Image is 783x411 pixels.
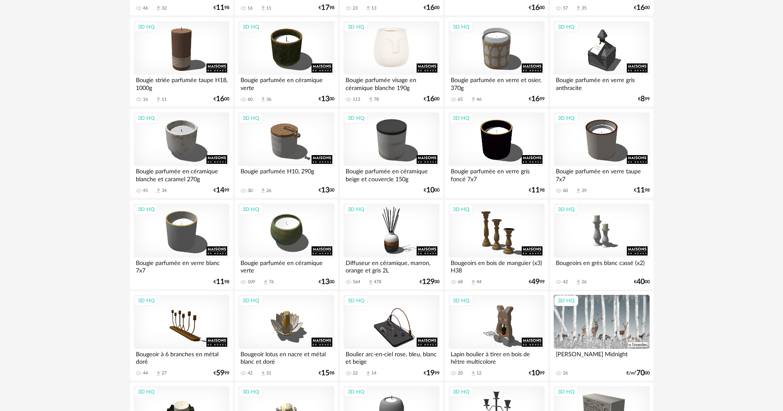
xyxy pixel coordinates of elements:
[626,370,650,376] div: €/m² 00
[368,279,374,285] span: Download icon
[340,200,443,289] a: 3D HQ Diffuseur en céramique, marron, orange et gris 2L 564 Download icon 478 €12900
[424,370,439,376] div: € 99
[449,75,544,91] div: Bougie parfumée en verre et osier, 370g
[340,291,443,381] a: 3D HQ Boulier arc-en-ciel rose, bleu, blanc et beige 22 Download icon 14 €1999
[374,279,381,285] div: 478
[319,187,334,193] div: € 00
[248,370,253,376] div: 42
[260,187,266,194] span: Download icon
[554,295,578,306] div: 3D HQ
[449,113,473,124] div: 3D HQ
[529,370,545,376] div: € 99
[550,17,653,107] a: 3D HQ Bougie parfumée en verre gris anthracite €899
[529,279,545,285] div: € 99
[445,109,548,198] a: 3D HQ Bougie parfumée en verre gris foncé 7x7 €1198
[531,5,540,11] span: 16
[319,96,334,102] div: € 00
[344,113,368,124] div: 3D HQ
[531,96,540,102] span: 16
[531,187,540,193] span: 11
[449,22,473,32] div: 3D HQ
[239,295,263,306] div: 3D HQ
[353,5,358,11] div: 23
[263,279,269,285] span: Download icon
[554,349,649,365] div: [PERSON_NAME] Midnight
[353,97,360,102] div: 113
[344,166,439,182] div: Bougie parfumée en céramique beige et couvercle 150g
[636,187,645,193] span: 11
[214,187,229,193] div: € 99
[344,204,368,215] div: 3D HQ
[636,5,645,11] span: 16
[216,96,224,102] span: 16
[134,22,158,32] div: 3D HQ
[449,349,544,365] div: Lapin boulier à tirer en bois de hêtre multicolore
[424,187,439,193] div: € 00
[266,97,271,102] div: 36
[554,258,649,274] div: Bougeoirs en grès blanc cassé (x2)
[155,5,162,11] span: Download icon
[638,96,650,102] div: € 99
[470,370,476,377] span: Download icon
[582,5,587,11] div: 35
[248,188,253,194] div: 30
[260,370,266,377] span: Download icon
[365,5,371,11] span: Download icon
[214,96,229,102] div: € 00
[134,387,158,397] div: 3D HQ
[238,258,334,274] div: Bougie parfumée en céramique verte
[371,5,376,11] div: 13
[634,187,650,193] div: € 98
[216,279,224,285] span: 11
[134,204,158,215] div: 3D HQ
[426,96,434,102] span: 16
[238,349,334,365] div: Bougeoir lotus en nacre et métal blanc et doré
[449,295,473,306] div: 3D HQ
[458,370,463,376] div: 20
[130,200,233,289] a: 3D HQ Bougie parfumée en verre blanc 7x7 €1198
[214,370,229,376] div: € 99
[269,279,274,285] div: 76
[130,291,233,381] a: 3D HQ Bougeoir à 6 branches en métal doré 44 Download icon 27 €5999
[449,387,473,397] div: 3D HQ
[162,97,167,102] div: 11
[371,370,376,376] div: 14
[563,279,568,285] div: 42
[575,187,582,194] span: Download icon
[321,279,329,285] span: 13
[239,204,263,215] div: 3D HQ
[374,97,379,102] div: 78
[554,204,578,215] div: 3D HQ
[424,96,439,102] div: € 00
[155,370,162,377] span: Download icon
[239,113,263,124] div: 3D HQ
[238,75,334,91] div: Bougie parfumée en céramique verte
[143,5,148,11] div: 46
[216,5,224,11] span: 11
[238,166,334,182] div: Bougie parfumée H10, 290g
[162,5,167,11] div: 32
[235,109,338,198] a: 3D HQ Bougie parfumée H10, 290g 30 Download icon 26 €1300
[550,291,653,381] a: 3D HQ [PERSON_NAME] Midnight 26 €/m²7000
[424,5,439,11] div: € 00
[248,279,255,285] div: 109
[248,97,253,102] div: 60
[550,109,653,198] a: 3D HQ Bougie parfumée en verre taupe 7x7 60 Download icon 39 €1198
[260,96,266,102] span: Download icon
[162,370,167,376] div: 27
[641,96,645,102] span: 8
[636,279,645,285] span: 40
[458,279,463,285] div: 68
[554,113,578,124] div: 3D HQ
[235,200,338,289] a: 3D HQ Bougie parfumée en céramique verte 109 Download icon 76 €1300
[155,96,162,102] span: Download icon
[582,188,587,194] div: 39
[340,17,443,107] a: 3D HQ Bougie parfumée visage en céramique blanche 190g 113 Download icon 78 €1600
[134,113,158,124] div: 3D HQ
[449,166,544,182] div: Bougie parfumée en verre gris foncé 7x7
[248,5,253,11] div: 16
[340,109,443,198] a: 3D HQ Bougie parfumée en céramique beige et couvercle 150g €1000
[470,279,476,285] span: Download icon
[321,370,329,376] span: 15
[239,22,263,32] div: 3D HQ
